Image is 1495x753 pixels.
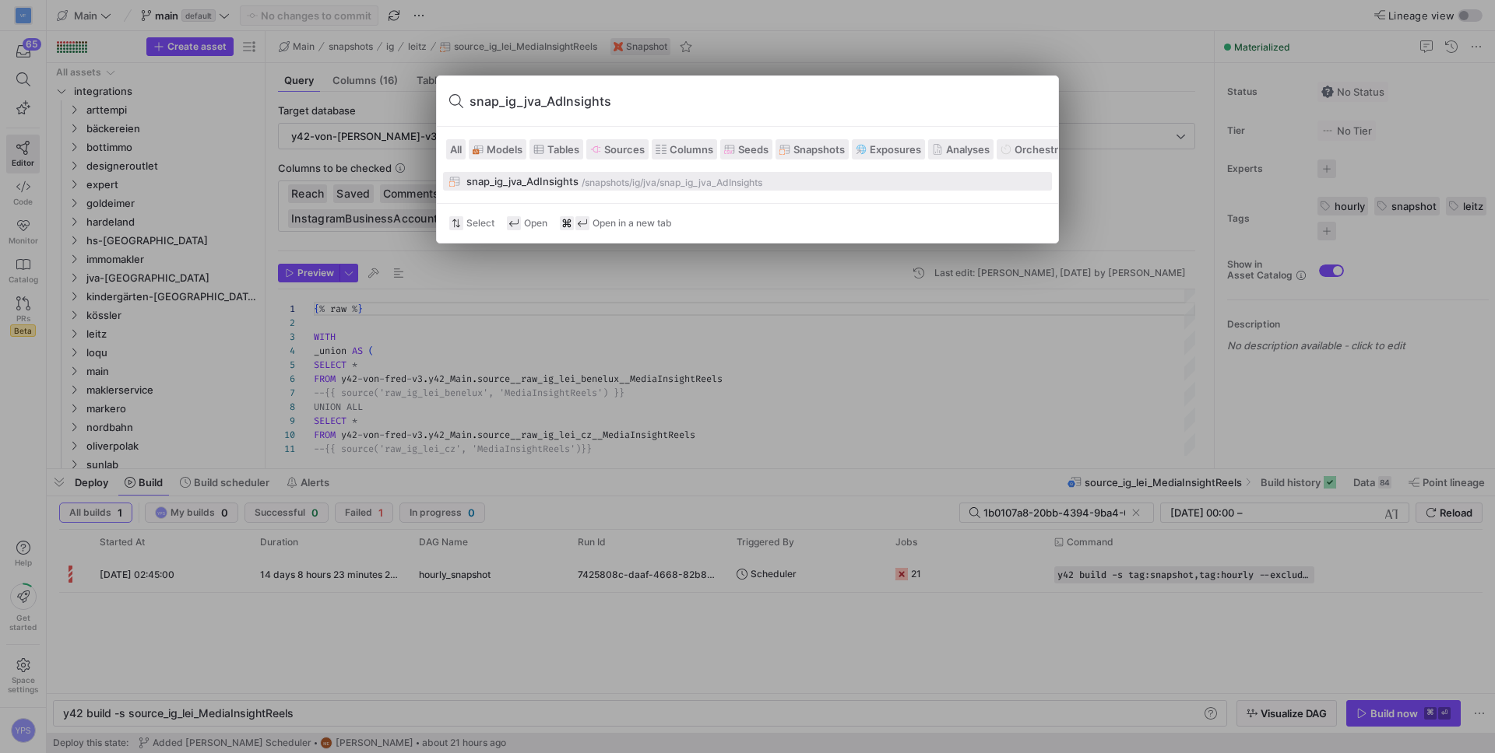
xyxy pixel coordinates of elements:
[507,216,547,230] div: Open
[670,143,713,156] span: Columns
[466,175,579,187] div: snap_ig_jva_AdInsights
[582,177,632,188] div: /snapshots/
[529,139,583,159] button: Tables
[632,177,656,188] div: ig/jva
[946,143,990,156] span: Analyses
[776,139,849,159] button: Snapshots
[449,216,494,230] div: Select
[586,139,649,159] button: Sources
[487,143,522,156] span: Models
[793,143,845,156] span: Snapshots
[560,216,672,230] div: Open in a new tab
[720,139,772,159] button: Seeds
[870,143,921,156] span: Exposures
[547,143,579,156] span: Tables
[450,143,462,156] span: All
[656,177,762,188] div: /snap_ig_jva_AdInsights
[1015,143,1088,156] span: Orchestrations
[604,143,645,156] span: Sources
[852,139,925,159] button: Exposures
[446,139,466,159] button: All
[560,216,574,230] span: ⌘
[928,139,994,159] button: Analyses
[738,143,769,156] span: Seeds
[997,139,1092,159] button: Orchestrations
[470,89,1046,114] input: Search or run a command
[652,139,717,159] button: Columns
[469,139,526,159] button: Models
